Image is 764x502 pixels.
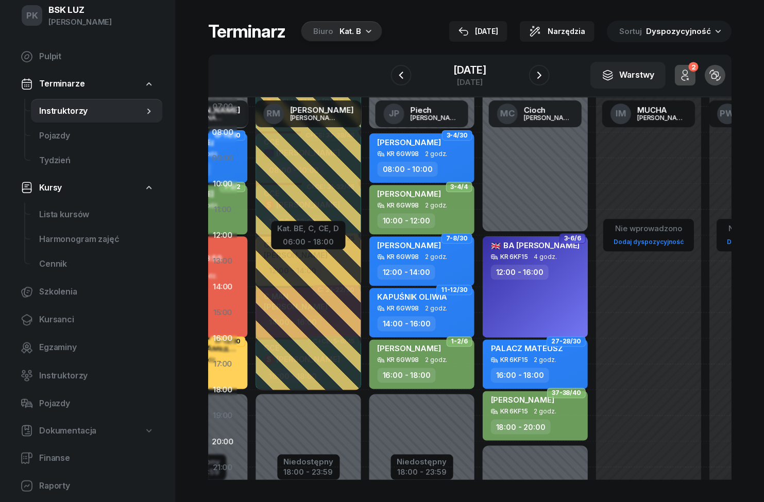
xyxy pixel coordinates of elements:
div: [DATE] [458,25,498,38]
div: [PERSON_NAME] [637,114,686,121]
span: Pulpit [39,50,154,63]
div: Niedostępny [283,457,333,465]
div: 15:00 [208,300,237,325]
span: 3-4/30 [446,134,467,136]
span: MC [500,109,515,118]
a: JPPiech[PERSON_NAME] [375,100,468,127]
span: Lista kursów [39,208,154,221]
span: Raporty [39,479,154,492]
span: 3-6/6 [564,237,581,239]
div: 12:00 - 14:00 [377,265,435,280]
div: Cioch [523,106,573,114]
button: Nie wprowadzonoDodaj dyspozycyjność [609,220,687,250]
span: [PERSON_NAME] [377,343,440,353]
a: Pulpit [12,44,162,69]
div: 20:00 [208,428,237,454]
div: 07:00 [208,94,237,119]
div: 13:00 [208,248,237,274]
span: PK [26,11,38,20]
span: 11-12/30 [440,289,467,291]
span: Egzaminy [39,341,154,354]
button: Narzędzia [519,21,594,42]
span: IM [615,109,626,118]
div: Biuro [313,25,333,38]
a: Pojazdy [12,391,162,416]
div: 12:00 [208,222,237,248]
a: Finanse [12,445,162,470]
span: [PERSON_NAME] [377,189,440,199]
div: [DATE] [453,78,486,86]
div: [PERSON_NAME] [410,114,460,121]
span: 3-4/4 [450,186,467,188]
div: [PERSON_NAME] [290,114,339,121]
div: 12:00 - 16:00 [490,265,548,280]
button: Kat. BE, C, CE, D06:00 - 18:00 [277,222,339,246]
span: 27-28/30 [551,340,581,342]
div: 08:00 - 10:00 [377,162,437,177]
div: 09:00 [208,145,237,171]
div: [DATE] [453,65,486,75]
span: [PERSON_NAME] [377,240,440,250]
span: 2 godz. [425,356,447,363]
a: Dokumentacja [12,419,162,442]
a: Lista kursów [31,202,162,227]
span: RM [266,109,280,118]
a: MCCioch[PERSON_NAME] [488,100,581,127]
span: Dokumentacja [39,424,96,437]
a: Szkolenia [12,280,162,304]
div: 06:00 - 18:00 [277,235,339,246]
div: 16:00 [208,325,237,351]
a: Instruktorzy [31,99,162,124]
div: 16:00 - 18:00 [377,368,435,383]
a: IMMUCHA[PERSON_NAME] [602,100,694,127]
a: Instruktorzy [12,363,162,388]
a: Tydzień [31,148,162,173]
div: 14:00 [208,274,237,300]
div: KR 6GW98 [386,150,419,157]
div: BSK LUZ [48,6,112,14]
a: Kursy [12,176,162,200]
span: Instruktorzy [39,105,144,118]
a: Dodaj dyspozycyjność [609,236,687,248]
div: 19:00 [208,403,237,428]
button: [DATE] [449,21,507,42]
span: 2 godz. [425,305,447,312]
a: Terminarze [12,72,162,96]
button: Niedostępny18:00 - 23:59 [397,455,447,478]
div: Kat. B [339,25,361,38]
span: Dyspozycyjność [646,26,710,36]
span: Kursy [39,181,62,195]
span: PALACZ MATEUSZ [490,343,563,353]
button: BiuroKat. B [298,21,382,42]
div: KR 6GW98 [386,202,419,209]
span: Pojazdy [39,396,154,410]
a: Raporty [12,473,162,498]
span: JP [388,109,399,118]
a: Kursanci [12,307,162,332]
span: 2 godz. [425,150,447,158]
span: Tydzień [39,154,154,167]
div: MUCHA [637,106,686,114]
span: Cennik [39,257,154,271]
button: 2 [674,65,695,85]
span: 4 godz. [534,253,556,261]
div: KR 6GW98 [386,305,419,311]
div: Kat. BE, C, CE, D [277,222,339,235]
span: 37-38/40 [551,392,581,394]
div: 18:00 - 23:59 [283,465,333,476]
div: 11:00 [208,197,237,222]
span: 2 godz. [425,253,447,261]
div: KR 6KF15 [500,356,528,363]
div: [PERSON_NAME] [523,114,573,121]
a: RM[PERSON_NAME][PERSON_NAME] [255,100,362,127]
button: Sortuj Dyspozycyjność [606,21,731,42]
div: Warstwy [601,68,654,82]
span: 2 godz. [534,356,556,363]
div: KR 6GW98 [386,253,419,260]
span: Sortuj [619,25,643,38]
div: Piech [410,106,460,114]
span: Harmonogram zajęć [39,233,154,246]
span: KAPUŚNIK OLIWIA [377,292,447,302]
div: KR 6KF15 [500,253,528,260]
span: Pojazdy [39,129,154,143]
